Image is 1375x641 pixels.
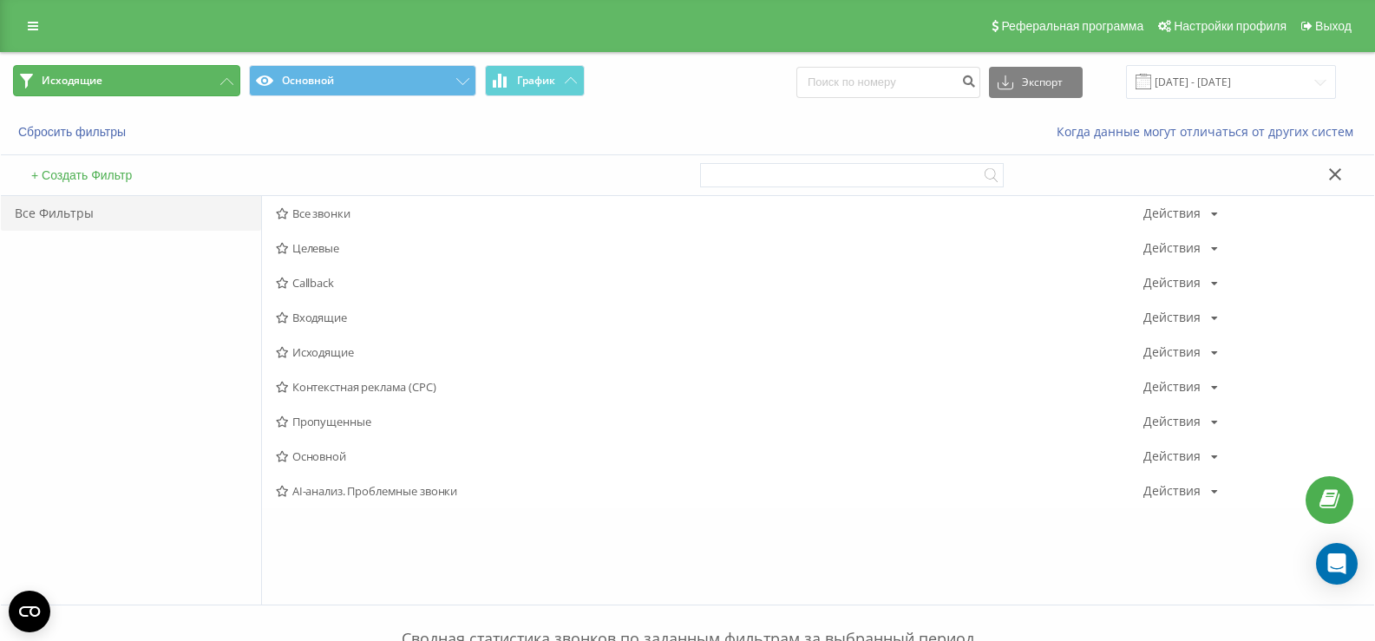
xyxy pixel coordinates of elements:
button: Экспорт [989,67,1083,98]
input: Поиск по номеру [796,67,980,98]
span: Входящие [276,311,1143,324]
div: Действия [1143,381,1201,393]
span: Реферальная программа [1001,19,1143,33]
div: Open Intercom Messenger [1316,543,1358,585]
button: Open CMP widget [9,591,50,632]
button: График [485,65,585,96]
div: Все Фильтры [1,196,261,231]
span: Callback [276,277,1143,289]
span: Выход [1315,19,1352,33]
button: Закрыть [1323,167,1348,185]
a: Когда данные могут отличаться от других систем [1057,123,1362,140]
div: Действия [1143,277,1201,289]
span: Контекстная реклама (CPC) [276,381,1143,393]
button: Основной [249,65,476,96]
span: AI-анализ. Проблемные звонки [276,485,1143,497]
span: Основной [276,450,1143,462]
div: Действия [1143,485,1201,497]
div: Действия [1143,207,1201,219]
div: Действия [1143,415,1201,428]
button: + Создать Фильтр [26,167,137,183]
span: Все звонки [276,207,1143,219]
div: Действия [1143,450,1201,462]
span: График [517,75,555,87]
span: Исходящие [276,346,1143,358]
span: Исходящие [42,74,102,88]
div: Действия [1143,242,1201,254]
button: Исходящие [13,65,240,96]
button: Сбросить фильтры [13,124,134,140]
span: Настройки профиля [1174,19,1287,33]
div: Действия [1143,311,1201,324]
span: Пропущенные [276,415,1143,428]
span: Целевые [276,242,1143,254]
div: Действия [1143,346,1201,358]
